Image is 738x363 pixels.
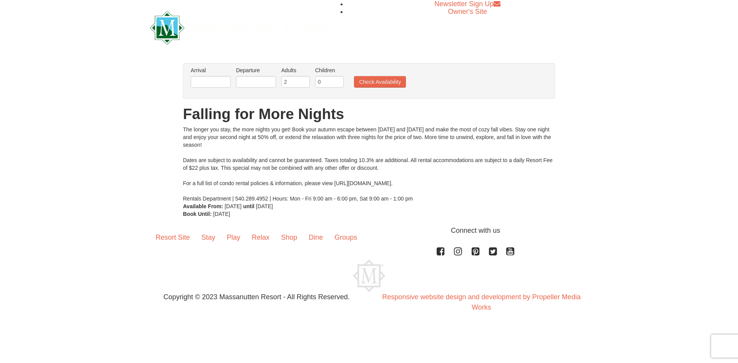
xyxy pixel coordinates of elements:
img: Massanutten Resort Logo [353,260,385,292]
img: Massanutten Resort Logo [150,11,326,45]
a: Relax [246,225,275,249]
a: Massanutten Resort [150,18,326,36]
strong: Available From: [183,203,223,209]
a: Responsive website design and development by Propeller Media Works [382,293,580,311]
a: Resort Site [150,225,196,249]
p: Connect with us [150,225,588,236]
label: Departure [236,66,276,74]
label: Adults [281,66,310,74]
h1: Falling for More Nights [183,106,555,122]
label: Children [315,66,344,74]
a: Shop [275,225,303,249]
span: [DATE] [256,203,273,209]
strong: until [243,203,254,209]
a: Play [221,225,246,249]
strong: Book Until: [183,211,212,217]
a: Groups [329,225,363,249]
button: Check Availability [354,76,406,88]
div: The longer you stay, the more nights you get! Book your autumn escape between [DATE] and [DATE] a... [183,126,555,202]
a: Dine [303,225,329,249]
p: Copyright © 2023 Massanutten Resort - All Rights Reserved. [144,292,369,302]
a: Stay [196,225,221,249]
label: Arrival [191,66,231,74]
a: Owner's Site [448,8,487,15]
span: [DATE] [213,211,230,217]
span: [DATE] [224,203,241,209]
